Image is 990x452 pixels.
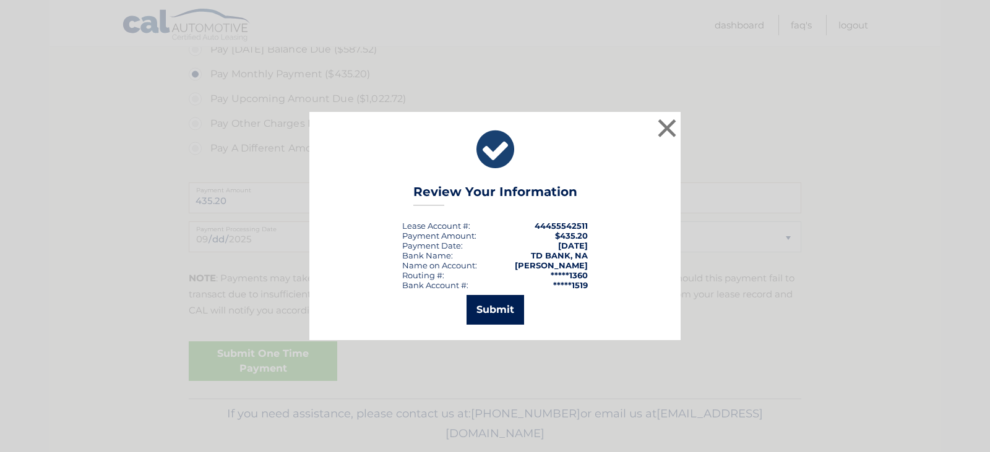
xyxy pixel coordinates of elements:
div: Bank Name: [402,250,453,260]
div: Bank Account #: [402,280,468,290]
div: : [402,241,463,250]
span: [DATE] [558,241,588,250]
span: Payment Date [402,241,461,250]
div: Payment Amount: [402,231,476,241]
strong: TD BANK, NA [531,250,588,260]
strong: [PERSON_NAME] [515,260,588,270]
span: $435.20 [555,231,588,241]
div: Lease Account #: [402,221,470,231]
button: × [655,116,679,140]
h3: Review Your Information [413,184,577,206]
strong: 44455542511 [535,221,588,231]
button: Submit [467,295,524,325]
div: Name on Account: [402,260,477,270]
div: Routing #: [402,270,444,280]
